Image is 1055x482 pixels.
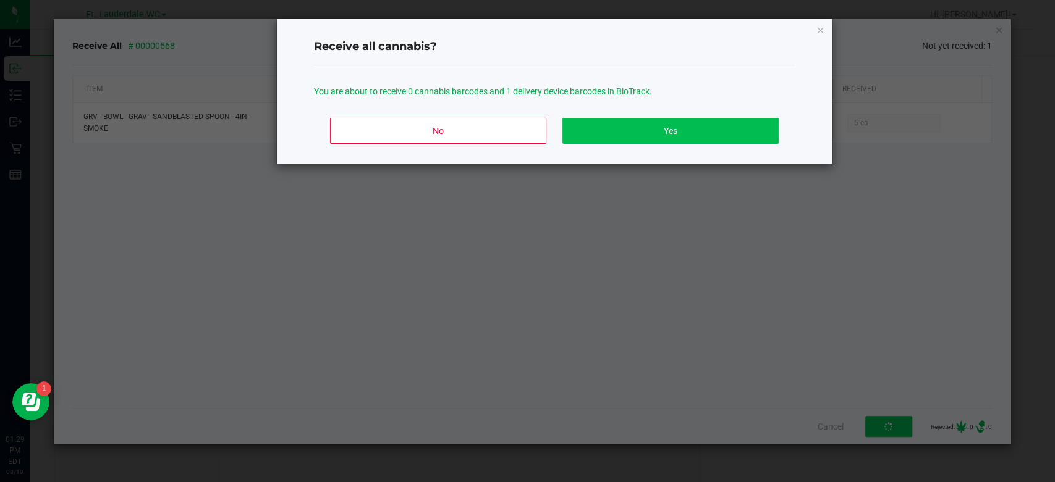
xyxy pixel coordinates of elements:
[12,383,49,420] iframe: Resource center
[562,118,779,144] button: Yes
[330,118,546,144] button: No
[314,39,795,55] h4: Receive all cannabis?
[816,22,824,37] button: Close
[36,381,51,396] iframe: Resource center unread badge
[314,85,795,98] p: You are about to receive 0 cannabis barcodes and 1 delivery device barcodes in BioTrack.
